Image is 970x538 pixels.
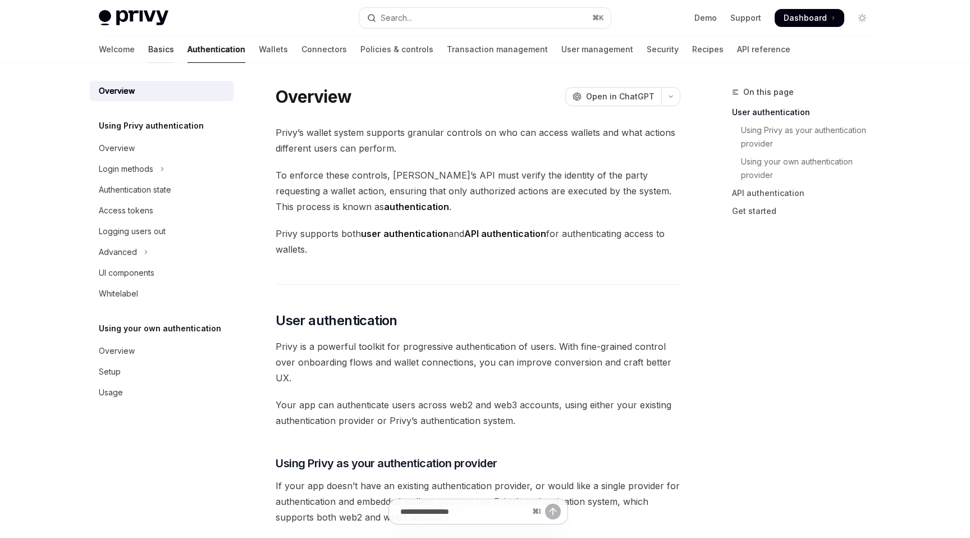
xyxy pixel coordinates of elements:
[853,9,871,27] button: Toggle dark mode
[447,36,548,63] a: Transaction management
[187,36,245,63] a: Authentication
[647,36,679,63] a: Security
[276,455,497,471] span: Using Privy as your authentication provider
[90,242,234,262] button: Toggle Advanced section
[360,36,433,63] a: Policies & controls
[99,245,137,259] div: Advanced
[276,226,680,257] span: Privy supports both and for authenticating access to wallets.
[784,12,827,24] span: Dashboard
[775,9,844,27] a: Dashboard
[692,36,724,63] a: Recipes
[561,36,633,63] a: User management
[99,36,135,63] a: Welcome
[90,221,234,241] a: Logging users out
[99,322,221,335] h5: Using your own authentication
[381,11,412,25] div: Search...
[99,344,135,358] div: Overview
[90,362,234,382] a: Setup
[276,312,397,330] span: User authentication
[90,81,234,101] a: Overview
[90,138,234,158] a: Overview
[400,499,528,524] input: Ask a question...
[90,341,234,361] a: Overview
[99,142,135,155] div: Overview
[361,228,449,239] strong: user authentication
[99,84,135,98] div: Overview
[737,36,790,63] a: API reference
[276,339,680,386] span: Privy is a powerful toolkit for progressive authentication of users. With fine-grained control ov...
[99,204,153,217] div: Access tokens
[301,36,347,63] a: Connectors
[586,91,655,102] span: Open in ChatGPT
[276,167,680,215] span: To enforce these controls, [PERSON_NAME]’s API must verify the identity of the party requesting a...
[90,382,234,403] a: Usage
[90,263,234,283] a: UI components
[99,10,168,26] img: light logo
[565,87,661,106] button: Open in ChatGPT
[276,397,680,428] span: Your app can authenticate users across web2 and web3 accounts, using either your existing authent...
[464,228,546,239] strong: API authentication
[384,201,449,212] strong: authentication
[743,85,794,99] span: On this page
[694,12,717,24] a: Demo
[276,86,351,107] h1: Overview
[359,8,611,28] button: Open search
[148,36,174,63] a: Basics
[99,365,121,379] div: Setup
[592,13,604,22] span: ⌘ K
[732,184,880,202] a: API authentication
[276,478,680,525] span: If your app doesn’t have an existing authentication provider, or would like a single provider for...
[99,287,138,300] div: Whitelabel
[90,180,234,200] a: Authentication state
[90,284,234,304] a: Whitelabel
[99,386,123,399] div: Usage
[732,121,880,153] a: Using Privy as your authentication provider
[90,159,234,179] button: Toggle Login methods section
[99,225,166,238] div: Logging users out
[732,103,880,121] a: User authentication
[276,125,680,156] span: Privy’s wallet system supports granular controls on who can access wallets and what actions diffe...
[259,36,288,63] a: Wallets
[90,200,234,221] a: Access tokens
[99,183,171,197] div: Authentication state
[545,504,561,519] button: Send message
[732,202,880,220] a: Get started
[99,119,204,133] h5: Using Privy authentication
[99,162,153,176] div: Login methods
[730,12,761,24] a: Support
[99,266,154,280] div: UI components
[732,153,880,184] a: Using your own authentication provider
